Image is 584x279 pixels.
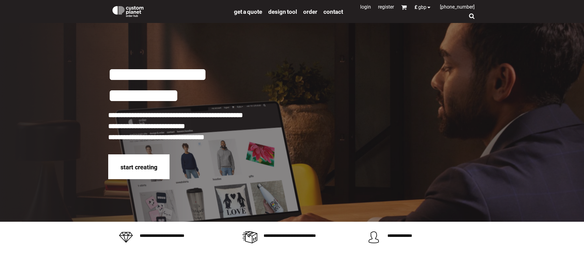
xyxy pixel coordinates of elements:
a: Contact [323,8,343,15]
img: Custom Planet [111,5,145,17]
a: get a quote [234,8,262,15]
a: Login [360,4,371,10]
span: £ [414,5,418,10]
span: [PHONE_NUMBER] [440,4,475,10]
a: order [303,8,317,15]
a: Custom Planet [108,2,231,20]
a: Register [378,4,394,10]
span: start creating [120,164,157,171]
a: design tool [268,8,297,15]
span: GBP [418,5,426,10]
